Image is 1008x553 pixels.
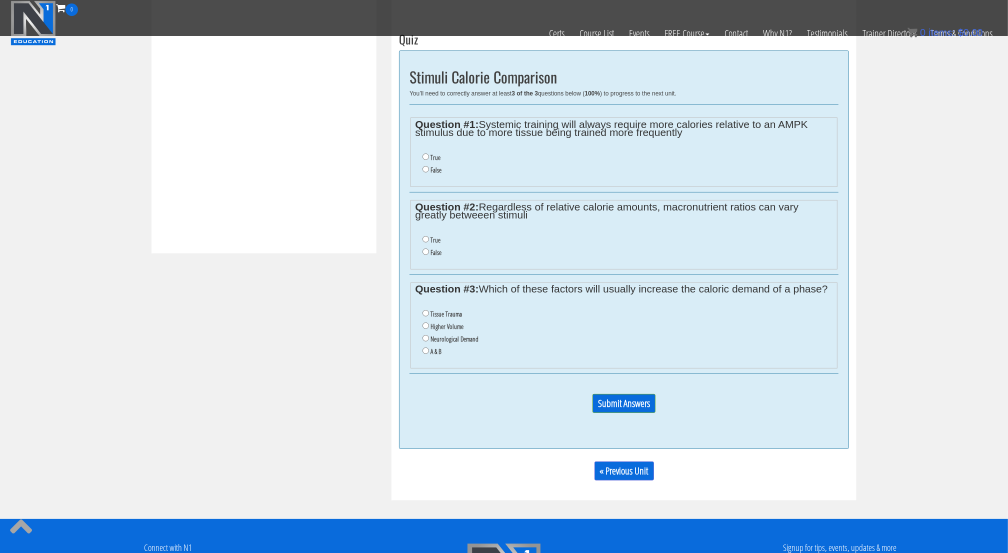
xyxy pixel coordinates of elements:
a: « Previous Unit [594,461,654,480]
label: Higher Volume [430,322,463,330]
strong: Question #1: [415,118,478,130]
a: Why N1? [755,16,799,51]
a: Trainer Directory [855,16,923,51]
a: Contact [717,16,755,51]
legend: Which of these factors will usually increase the caloric demand of a phase? [415,285,832,293]
a: Certs [541,16,572,51]
img: icon11.png [907,27,917,37]
label: True [430,236,440,244]
span: 0 [920,27,925,38]
b: 100% [584,90,600,97]
label: False [430,166,441,174]
a: Events [621,16,657,51]
span: 0 [65,3,78,16]
label: A & B [430,347,441,355]
bdi: 0.00 [958,27,983,38]
span: $ [958,27,963,38]
a: Testimonials [799,16,855,51]
a: Course List [572,16,621,51]
img: n1-education [10,0,56,45]
b: 3 of the 3 [511,90,538,97]
input: Submit Answers [592,394,655,413]
div: You’ll need to correctly answer at least questions below ( ) to progress to the next unit. [409,90,838,97]
span: items: [928,27,955,38]
strong: Question #2: [415,201,478,212]
a: 0 items: $0.00 [907,27,983,38]
legend: Systemic training will always require more calories relative to an AMPK stimulus due to more tiss... [415,120,832,136]
a: Terms & Conditions [923,16,1000,51]
h4: Connect with N1 [7,543,328,553]
a: 0 [56,1,78,14]
h2: Stimuli Calorie Comparison [409,68,838,85]
label: Neurological Demand [430,335,478,343]
label: Tissue Trauma [430,310,462,318]
legend: Regardless of relative calorie amounts, macronutrient ratios can vary greatly betweeen stimuli [415,203,832,219]
a: FREE Course [657,16,717,51]
h4: Signup for tips, events, updates & more [679,543,1000,553]
label: False [430,248,441,256]
strong: Question #3: [415,283,478,294]
label: True [430,153,440,161]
